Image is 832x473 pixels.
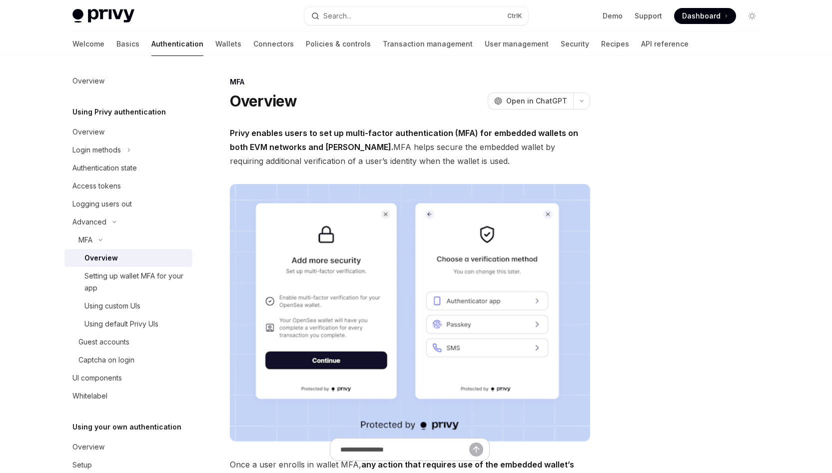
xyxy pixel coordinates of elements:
[72,144,121,156] div: Login methods
[323,10,351,22] div: Search...
[84,270,186,294] div: Setting up wallet MFA for your app
[64,159,192,177] a: Authentication state
[641,32,689,56] a: API reference
[253,32,294,56] a: Connectors
[340,438,469,460] input: Ask a question...
[469,442,483,456] button: Send message
[64,267,192,297] a: Setting up wallet MFA for your app
[64,231,192,249] button: Toggle MFA section
[84,252,118,264] div: Overview
[72,9,134,23] img: light logo
[72,421,181,433] h5: Using your own authentication
[485,32,549,56] a: User management
[383,32,473,56] a: Transaction management
[72,126,104,138] div: Overview
[304,7,528,25] button: Open search
[601,32,629,56] a: Recipes
[64,213,192,231] button: Toggle Advanced section
[230,126,590,168] span: MFA helps secure the embedded wallet by requiring additional verification of a user’s identity wh...
[78,234,92,246] div: MFA
[116,32,139,56] a: Basics
[64,177,192,195] a: Access tokens
[64,123,192,141] a: Overview
[744,8,760,24] button: Toggle dark mode
[64,438,192,456] a: Overview
[72,162,137,174] div: Authentication state
[507,12,522,20] span: Ctrl K
[78,336,129,348] div: Guest accounts
[306,32,371,56] a: Policies & controls
[72,372,122,384] div: UI components
[506,96,567,106] span: Open in ChatGPT
[64,72,192,90] a: Overview
[64,333,192,351] a: Guest accounts
[72,441,104,453] div: Overview
[84,318,158,330] div: Using default Privy UIs
[72,32,104,56] a: Welcome
[72,106,166,118] h5: Using Privy authentication
[78,354,134,366] div: Captcha on login
[230,184,590,441] img: images/MFA.png
[72,459,92,471] div: Setup
[72,390,107,402] div: Whitelabel
[230,92,297,110] h1: Overview
[72,198,132,210] div: Logging users out
[64,141,192,159] button: Toggle Login methods section
[151,32,203,56] a: Authentication
[561,32,589,56] a: Security
[64,387,192,405] a: Whitelabel
[230,128,578,152] strong: Privy enables users to set up multi-factor authentication (MFA) for embedded wallets on both EVM ...
[72,216,106,228] div: Advanced
[64,195,192,213] a: Logging users out
[64,351,192,369] a: Captcha on login
[64,315,192,333] a: Using default Privy UIs
[64,249,192,267] a: Overview
[64,369,192,387] a: UI components
[84,300,140,312] div: Using custom UIs
[682,11,721,21] span: Dashboard
[635,11,662,21] a: Support
[64,297,192,315] a: Using custom UIs
[215,32,241,56] a: Wallets
[230,77,590,87] div: MFA
[603,11,623,21] a: Demo
[72,75,104,87] div: Overview
[488,92,573,109] button: Open in ChatGPT
[674,8,736,24] a: Dashboard
[72,180,121,192] div: Access tokens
